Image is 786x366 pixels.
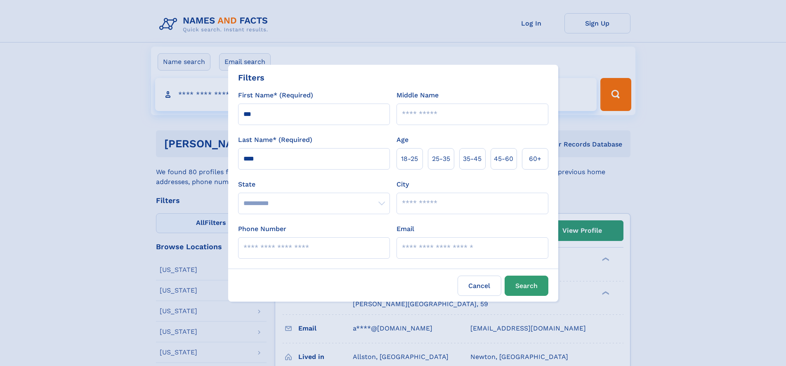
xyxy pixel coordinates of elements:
label: Last Name* (Required) [238,135,312,145]
div: Filters [238,71,264,84]
span: 18‑25 [401,154,418,164]
label: Email [397,224,414,234]
label: Middle Name [397,90,439,100]
span: 35‑45 [463,154,482,164]
label: First Name* (Required) [238,90,313,100]
span: 60+ [529,154,541,164]
label: State [238,179,390,189]
button: Search [505,276,548,296]
label: Cancel [458,276,501,296]
span: 25‑35 [432,154,450,164]
span: 45‑60 [494,154,513,164]
label: Phone Number [238,224,286,234]
label: City [397,179,409,189]
label: Age [397,135,408,145]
